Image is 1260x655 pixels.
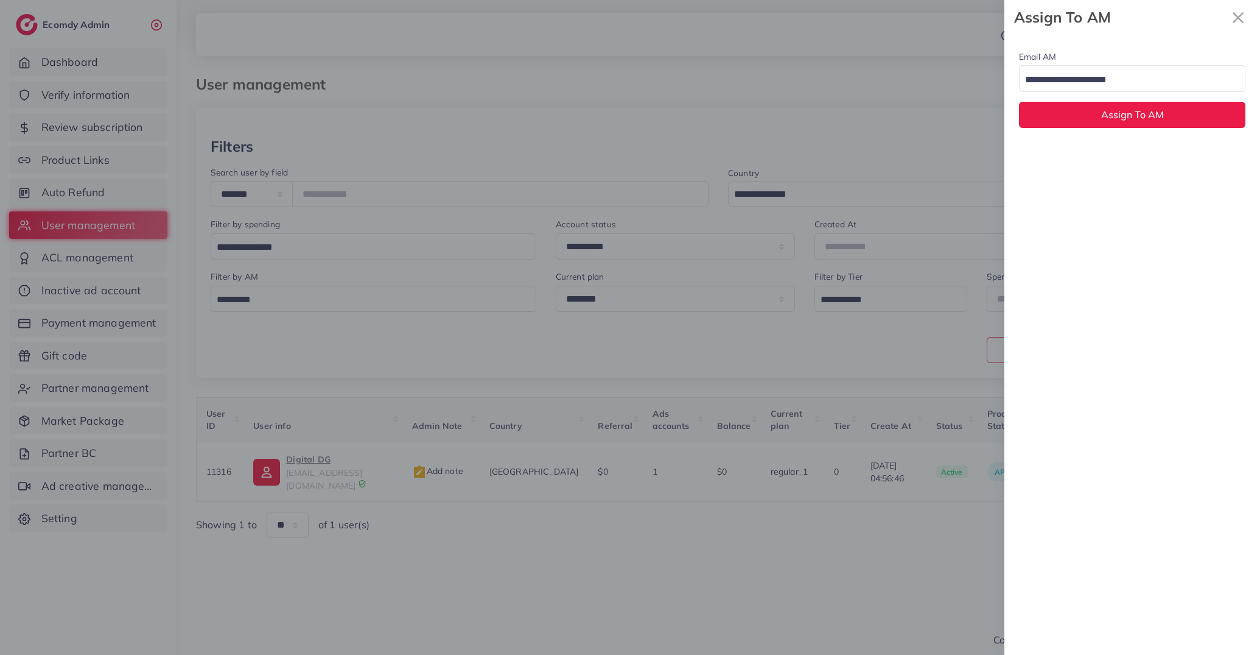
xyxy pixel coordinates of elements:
strong: Assign To AM [1014,7,1226,28]
svg: x [1226,5,1250,30]
div: Search for option [1019,65,1245,91]
span: Assign To AM [1101,108,1164,121]
label: Email AM [1019,51,1056,63]
button: Close [1226,5,1250,30]
input: Search for option [1021,71,1230,90]
button: Assign To AM [1019,102,1245,128]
